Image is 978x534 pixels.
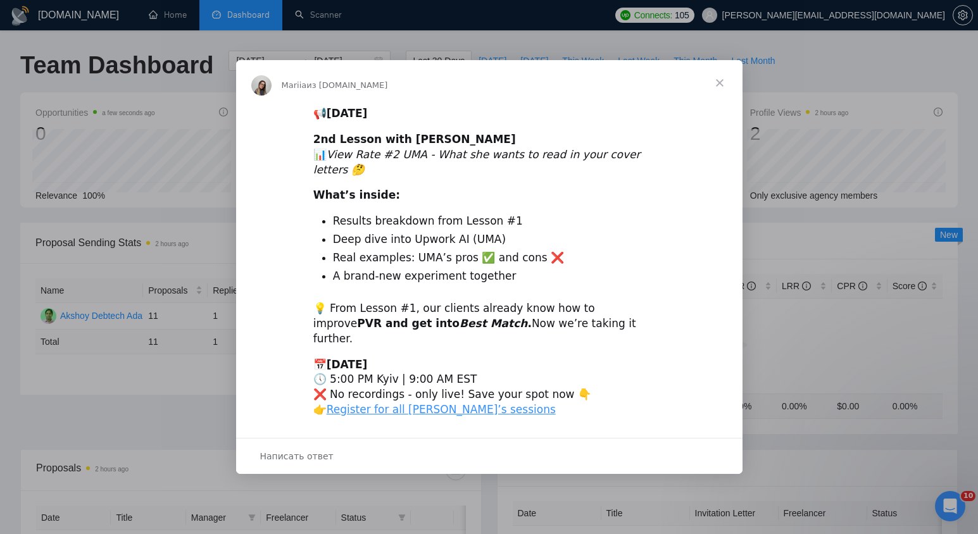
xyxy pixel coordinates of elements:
b: What’s inside: [313,189,400,201]
b: [DATE] [327,358,368,371]
span: из [DOMAIN_NAME] [306,80,387,90]
img: Profile image for Mariia [251,75,272,96]
span: Mariia [282,80,307,90]
li: Deep dive into Upwork AI (UMA) [333,232,665,247]
span: Написать ответ [260,448,334,464]
li: A brand-new experiment together [333,269,665,284]
i: View Rate #2 UMA - What she wants to read in your cover letters 🤔 [313,148,641,176]
b: 2nd Lesson with [PERSON_NAME] [313,133,516,146]
div: Открыть разговор и ответить [236,438,743,474]
div: 📢 [313,106,665,121]
b: PVR and get into . [357,317,532,330]
b: [DATE] [327,107,368,120]
span: Закрыть [697,60,743,106]
div: 📅 🕔 5:00 PM Kyiv | 9:00 AM EST ❌ No recordings - only live! Save your spot now 👇 👉 [313,357,665,418]
a: Register for all [PERSON_NAME]’s sessions [327,403,556,416]
div: 📊 [313,132,665,177]
i: Best Match [460,317,527,330]
li: Real examples: UMA’s pros ✅ and cons ❌ [333,251,665,266]
div: 💡 From Lesson #1, our clients already know how to improve Now we’re taking it further. [313,301,665,346]
li: Results breakdown from Lesson #1 [333,214,665,229]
